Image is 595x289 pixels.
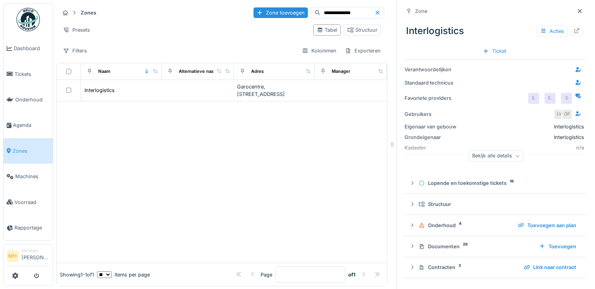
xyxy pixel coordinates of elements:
[469,150,523,162] div: Bekijk alle details
[347,26,377,34] div: Structuur
[77,9,99,16] strong: Zones
[16,8,40,31] img: Badge_color-CXgf-gQk.svg
[14,199,50,206] span: Voorraad
[59,45,90,56] div: Filters
[536,241,579,252] div: Toevoegen
[4,36,53,61] a: Dashboard
[7,250,18,262] li: MH
[348,271,356,278] strong: of 1
[466,134,584,141] div: Interlogistics
[332,68,350,75] div: Manager
[22,247,50,264] li: [PERSON_NAME]
[404,144,463,152] div: Kadaster
[14,45,50,52] span: Dashboard
[317,26,337,34] div: Tabel
[14,224,50,231] span: Rapportage
[251,68,264,75] div: Adres
[466,144,584,152] div: n/a
[15,96,50,103] span: Onderhoud
[404,66,463,73] div: Verantwoordelijken
[15,173,50,180] span: Machines
[60,271,94,278] div: Showing 1 - 1 of 1
[404,123,463,130] div: Eigenaar van gebouw
[4,87,53,112] a: Onderhoud
[415,7,427,15] div: Zone
[419,264,518,271] div: Contracten
[13,147,50,155] span: Zones
[404,134,463,141] div: Grondeigenaar
[13,121,50,129] span: Agenda
[561,93,572,104] div: S
[253,7,308,18] div: Zone toevoegen
[14,70,50,78] span: Tickets
[419,179,576,187] div: Lopende en toekomstige tickets
[419,222,512,229] div: Onderhoud
[404,110,463,118] div: Gebruikers
[59,24,93,36] div: Presets
[403,21,586,41] div: Interlogistics
[342,45,384,56] div: Exporteren
[298,45,340,56] div: Kolommen
[4,215,53,240] a: Rapportage
[404,94,463,102] div: Favoriete providers
[98,68,110,75] div: Naam
[406,239,582,254] summary: Documenten28Toevoegen
[4,112,53,138] a: Agenda
[528,93,539,104] div: S.
[4,189,53,215] a: Voorraad
[521,262,579,273] div: Link naar contract
[537,25,568,37] div: Acties
[480,46,509,56] div: Ticket
[237,83,311,98] div: Garocentre, [STREET_ADDRESS]
[554,123,584,130] div: Interlogistics
[404,79,463,87] div: Standaard technicus
[22,247,50,253] div: Manager
[84,87,115,94] div: Interlogistics
[419,243,533,250] div: Documenten
[4,164,53,189] a: Machines
[545,93,555,104] div: E.
[406,176,582,190] summary: Lopende en toekomstige tickets18
[97,271,150,278] div: items per page
[406,260,582,275] summary: Contracten3Link naar contract
[261,271,272,278] div: Page
[515,220,579,231] div: Toevoegen aan plan
[554,109,564,120] div: LV
[406,218,582,233] summary: Onderhoud4Toevoegen aan plan
[406,197,582,211] summary: Structuur
[561,109,572,120] div: GP
[4,61,53,87] a: Tickets
[4,138,53,164] a: Zones
[179,68,218,75] div: Alternatieve naam
[7,247,50,266] a: MH Manager[PERSON_NAME]
[419,200,576,208] div: Structuur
